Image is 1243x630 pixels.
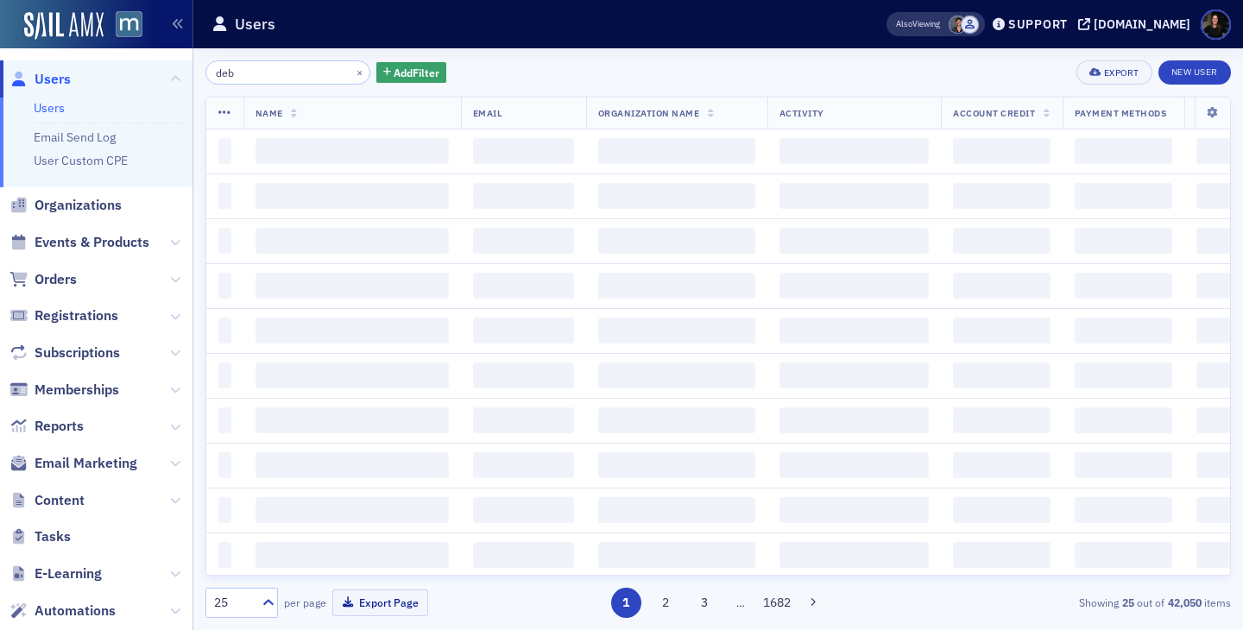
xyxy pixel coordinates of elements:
[1075,497,1172,523] span: ‌
[9,196,122,215] a: Organizations
[24,12,104,40] a: SailAMX
[218,228,231,254] span: ‌
[779,228,930,254] span: ‌
[473,107,502,119] span: Email
[779,452,930,478] span: ‌
[779,138,930,164] span: ‌
[235,14,275,35] h1: Users
[1104,68,1139,78] div: Export
[35,564,102,583] span: E-Learning
[953,497,1050,523] span: ‌
[34,153,128,168] a: User Custom CPE
[598,318,755,343] span: ‌
[473,318,574,343] span: ‌
[256,362,449,388] span: ‌
[256,318,449,343] span: ‌
[9,491,85,510] a: Content
[9,602,116,621] a: Automations
[779,362,930,388] span: ‌
[953,273,1050,299] span: ‌
[896,18,940,30] span: Viewing
[394,65,439,80] span: Add Filter
[256,542,449,568] span: ‌
[34,129,116,145] a: Email Send Log
[779,273,930,299] span: ‌
[256,497,449,523] span: ‌
[598,183,755,209] span: ‌
[9,270,77,289] a: Orders
[779,107,824,119] span: Activity
[218,183,231,209] span: ‌
[779,183,930,209] span: ‌
[256,107,283,119] span: Name
[1075,318,1172,343] span: ‌
[961,16,979,34] span: Justin Chase
[35,233,149,252] span: Events & Products
[729,595,753,610] span: …
[779,542,930,568] span: ‌
[1119,595,1137,610] strong: 25
[779,318,930,343] span: ‌
[214,594,252,612] div: 25
[35,306,118,325] span: Registrations
[953,542,1050,568] span: ‌
[953,407,1050,433] span: ‌
[1075,273,1172,299] span: ‌
[473,183,574,209] span: ‌
[953,318,1050,343] span: ‌
[35,454,137,473] span: Email Marketing
[35,381,119,400] span: Memberships
[35,270,77,289] span: Orders
[598,228,755,254] span: ‌
[598,362,755,388] span: ‌
[376,62,447,84] button: AddFilter
[1076,60,1152,85] button: Export
[611,588,641,618] button: 1
[35,602,116,621] span: Automations
[953,228,1050,254] span: ‌
[332,589,428,616] button: Export Page
[35,491,85,510] span: Content
[1075,452,1172,478] span: ‌
[256,452,449,478] span: ‌
[953,138,1050,164] span: ‌
[218,407,231,433] span: ‌
[256,138,449,164] span: ‌
[218,318,231,343] span: ‌
[205,60,370,85] input: Search…
[762,588,792,618] button: 1682
[1158,60,1231,85] a: New User
[953,362,1050,388] span: ‌
[218,273,231,299] span: ‌
[598,542,755,568] span: ‌
[1078,18,1196,30] button: [DOMAIN_NAME]
[1075,138,1172,164] span: ‌
[256,407,449,433] span: ‌
[9,454,137,473] a: Email Marketing
[690,588,720,618] button: 3
[953,107,1035,119] span: Account Credit
[218,542,231,568] span: ‌
[901,595,1231,610] div: Showing out of items
[1008,16,1068,32] div: Support
[1075,183,1172,209] span: ‌
[9,70,71,89] a: Users
[598,273,755,299] span: ‌
[104,11,142,41] a: View Homepage
[34,100,65,116] a: Users
[949,16,967,34] span: Mary Beth Halpern
[598,407,755,433] span: ‌
[35,417,84,436] span: Reports
[1164,595,1204,610] strong: 42,050
[473,273,574,299] span: ‌
[473,542,574,568] span: ‌
[9,233,149,252] a: Events & Products
[352,64,368,79] button: ×
[473,138,574,164] span: ‌
[1075,542,1172,568] span: ‌
[473,407,574,433] span: ‌
[35,70,71,89] span: Users
[598,107,700,119] span: Organization Name
[1201,9,1231,40] span: Profile
[9,343,120,362] a: Subscriptions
